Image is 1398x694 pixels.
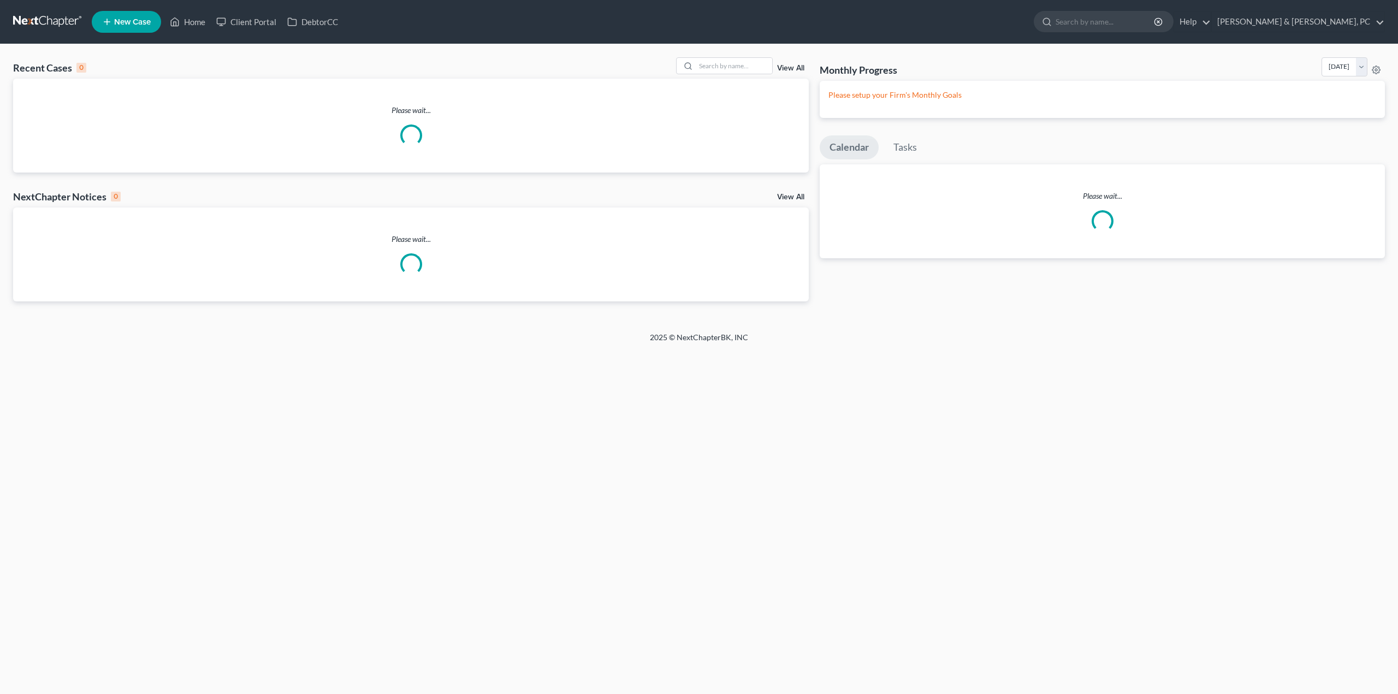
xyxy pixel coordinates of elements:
p: Please setup your Firm's Monthly Goals [828,90,1376,100]
a: Tasks [884,135,927,159]
a: DebtorCC [282,12,343,32]
a: Home [164,12,211,32]
a: [PERSON_NAME] & [PERSON_NAME], PC [1212,12,1384,32]
p: Please wait... [13,105,809,116]
div: 0 [111,192,121,201]
a: Help [1174,12,1211,32]
h3: Monthly Progress [820,63,897,76]
a: View All [777,193,804,201]
input: Search by name... [1056,11,1156,32]
input: Search by name... [696,58,772,74]
div: 2025 © NextChapterBK, INC [388,332,1010,352]
a: Calendar [820,135,879,159]
p: Please wait... [820,191,1385,201]
div: NextChapter Notices [13,190,121,203]
p: Please wait... [13,234,809,245]
div: 0 [76,63,86,73]
span: New Case [114,18,151,26]
a: View All [777,64,804,72]
div: Recent Cases [13,61,86,74]
a: Client Portal [211,12,282,32]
